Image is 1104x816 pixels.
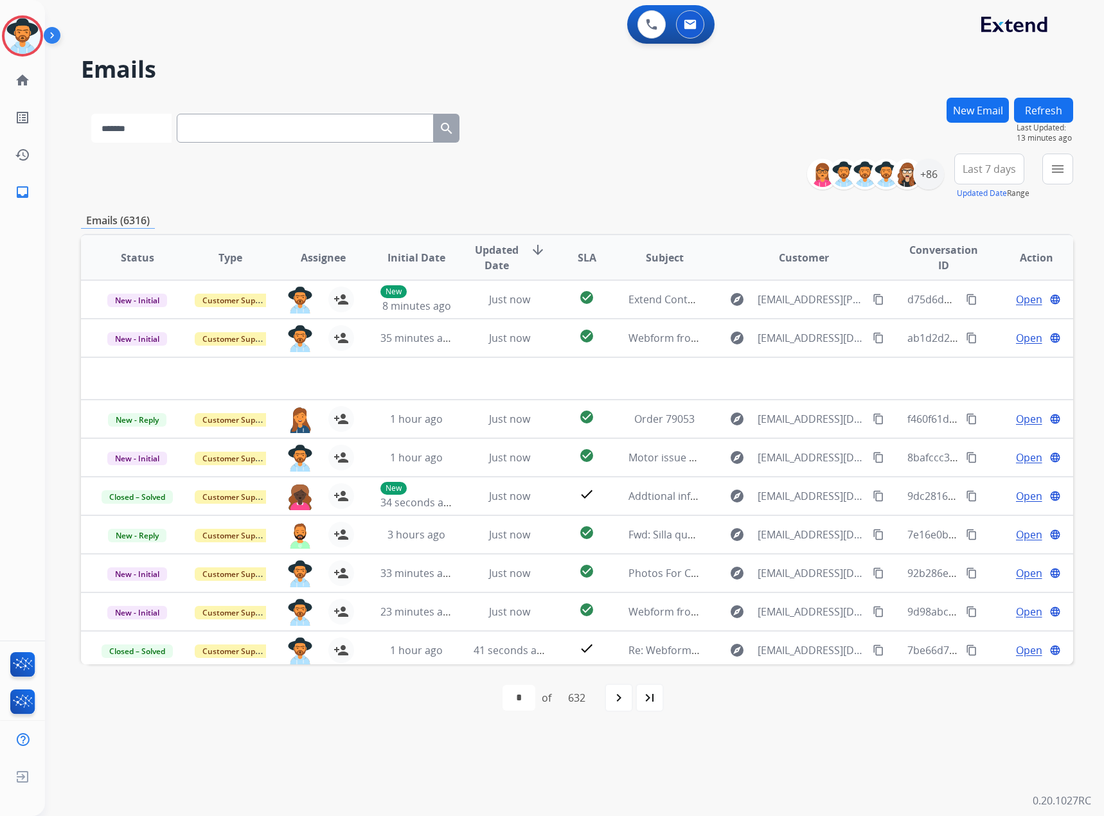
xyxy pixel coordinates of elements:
[1016,565,1042,581] span: Open
[966,413,977,425] mat-icon: content_copy
[729,330,745,346] mat-icon: explore
[15,184,30,200] mat-icon: inbox
[966,294,977,305] mat-icon: content_copy
[1014,98,1073,123] button: Refresh
[334,292,349,307] mat-icon: person_add
[334,604,349,619] mat-icon: person_add
[1049,644,1061,656] mat-icon: language
[729,565,745,581] mat-icon: explore
[873,452,884,463] mat-icon: content_copy
[489,528,530,542] span: Just now
[1049,332,1061,344] mat-icon: language
[907,412,1101,426] span: f460f61d-ea00-4c72-9772-69141aba04aa
[873,332,884,344] mat-icon: content_copy
[287,637,313,664] img: agent-avatar
[489,489,530,503] span: Just now
[966,490,977,502] mat-icon: content_copy
[474,643,549,657] span: 41 seconds ago
[907,605,1102,619] span: 9d98abcf-e80e-42cb-92c7-c68e095c435d
[1049,452,1061,463] mat-icon: language
[947,98,1009,123] button: New Email
[579,602,594,617] mat-icon: check_circle
[628,292,923,306] span: Extend Contract ID: 6083ed6e-157e-45b4-9365-18eeca7ee242
[287,522,313,549] img: agent-avatar
[81,213,155,229] p: Emails (6316)
[957,188,1007,199] button: Updated Date
[107,567,167,581] span: New - Initial
[628,605,920,619] span: Webform from [EMAIL_ADDRESS][DOMAIN_NAME] on [DATE]
[334,565,349,581] mat-icon: person_add
[489,566,530,580] span: Just now
[1049,529,1061,540] mat-icon: language
[966,606,977,617] mat-icon: content_copy
[966,332,977,344] mat-icon: content_copy
[195,567,278,581] span: Customer Support
[387,250,445,265] span: Initial Date
[287,287,313,314] img: agent-avatar
[758,527,866,542] span: [EMAIL_ADDRESS][DOMAIN_NAME]
[873,644,884,656] mat-icon: content_copy
[628,331,920,345] span: Webform from [EMAIL_ADDRESS][DOMAIN_NAME] on [DATE]
[108,529,166,542] span: New - Reply
[439,121,454,136] mat-icon: search
[121,250,154,265] span: Status
[1050,161,1065,177] mat-icon: menu
[1049,490,1061,502] mat-icon: language
[963,166,1016,172] span: Last 7 days
[195,332,278,346] span: Customer Support
[628,566,711,580] span: Photos For Claim
[390,450,443,465] span: 1 hour ago
[579,486,594,502] mat-icon: check
[729,643,745,658] mat-icon: explore
[102,490,173,504] span: Closed – Solved
[195,529,278,542] span: Customer Support
[380,605,455,619] span: 23 minutes ago
[195,490,278,504] span: Customer Support
[729,450,745,465] mat-icon: explore
[628,528,722,542] span: Fwd: Silla quebrada
[579,641,594,656] mat-icon: check
[966,644,977,656] mat-icon: content_copy
[390,643,443,657] span: 1 hour ago
[1016,604,1042,619] span: Open
[287,445,313,472] img: agent-avatar
[729,527,745,542] mat-icon: explore
[380,285,407,298] p: New
[907,566,1103,580] span: 92b286ed-c846-4137-933e-2cd8d30fce04
[218,250,242,265] span: Type
[1033,793,1091,808] p: 0.20.1027RC
[287,599,313,626] img: agent-avatar
[390,412,443,426] span: 1 hour ago
[913,159,944,190] div: +86
[729,604,745,619] mat-icon: explore
[873,490,884,502] mat-icon: content_copy
[195,452,278,465] span: Customer Support
[758,450,866,465] span: [EMAIL_ADDRESS][DOMAIN_NAME]
[287,406,313,433] img: agent-avatar
[907,292,1102,306] span: d75d6db1-2cfc-4626-aa34-c681bd13fa76
[530,242,546,258] mat-icon: arrow_downward
[579,409,594,425] mat-icon: check_circle
[758,330,866,346] span: [EMAIL_ADDRESS][DOMAIN_NAME]
[489,412,530,426] span: Just now
[195,606,278,619] span: Customer Support
[907,489,1102,503] span: 9dc2816b-aacc-49fb-b581-18ce47c7d1c5
[287,560,313,587] img: agent-avatar
[380,331,455,345] span: 35 minutes ago
[4,18,40,54] img: avatar
[107,294,167,307] span: New - Initial
[873,294,884,305] mat-icon: content_copy
[873,606,884,617] mat-icon: content_copy
[966,452,977,463] mat-icon: content_copy
[579,563,594,579] mat-icon: check_circle
[758,411,866,427] span: [EMAIL_ADDRESS][DOMAIN_NAME]
[758,604,866,619] span: [EMAIL_ADDRESS][DOMAIN_NAME]
[579,525,594,540] mat-icon: check_circle
[980,235,1073,280] th: Action
[380,495,456,510] span: 34 seconds ago
[1049,294,1061,305] mat-icon: language
[729,411,745,427] mat-icon: explore
[873,413,884,425] mat-icon: content_copy
[108,413,166,427] span: New - Reply
[1017,123,1073,133] span: Last Updated:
